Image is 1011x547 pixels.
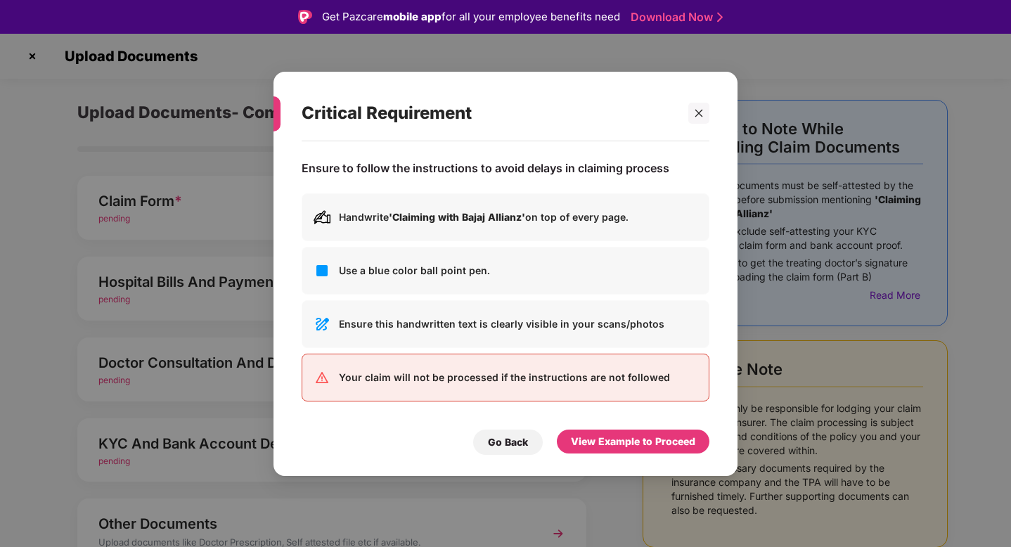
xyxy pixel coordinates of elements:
[314,208,330,225] img: svg+xml;base64,PHN2ZyB3aWR0aD0iMjAiIGhlaWdodD0iMjAiIHZpZXdCb3g9IjAgMCAyMCAyMCIgZmlsbD0ibm9uZSIgeG...
[314,368,330,385] img: svg+xml;base64,PHN2ZyB3aWR0aD0iMjQiIGhlaWdodD0iMjQiIHZpZXdCb3g9IjAgMCAyNCAyNCIgZmlsbD0ibm9uZSIgeG...
[389,210,525,222] b: 'Claiming with Bajaj Allianz'
[631,10,719,25] a: Download Now
[302,86,676,141] div: Critical Requirement
[694,108,704,117] span: close
[298,10,312,24] img: Logo
[322,8,620,25] div: Get Pazcare for all your employee benefits need
[314,315,330,332] img: svg+xml;base64,PHN2ZyB3aWR0aD0iMjQiIGhlaWdodD0iMjQiIHZpZXdCb3g9IjAgMCAyNCAyNCIgZmlsbD0ibm9uZSIgeG...
[339,262,697,278] p: Use a blue color ball point pen.
[302,160,669,175] p: Ensure to follow the instructions to avoid delays in claiming process
[571,433,695,449] div: View Example to Proceed
[314,262,330,278] img: svg+xml;base64,PHN2ZyB3aWR0aD0iMjQiIGhlaWdodD0iMjQiIHZpZXdCb3g9IjAgMCAyNCAyNCIgZmlsbD0ibm9uZSIgeG...
[383,10,442,23] strong: mobile app
[488,434,528,449] div: Go Back
[717,10,723,25] img: Stroke
[339,209,697,224] p: Handwrite on top of every page.
[339,369,697,385] p: Your claim will not be processed if the instructions are not followed
[339,316,697,331] p: Ensure this handwritten text is clearly visible in your scans/photos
